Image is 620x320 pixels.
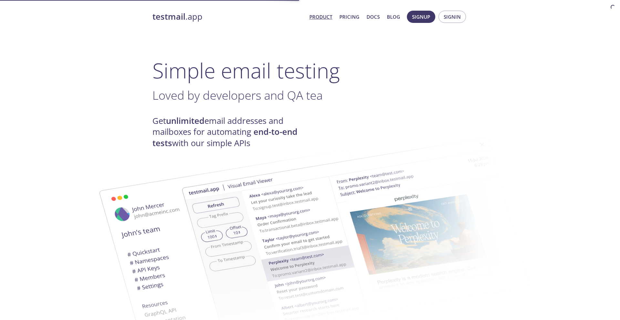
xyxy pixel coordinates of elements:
h4: Get email addresses and mailboxes for automating with our simple APIs [152,115,310,149]
strong: end-to-end tests [152,126,297,148]
button: Signin [439,11,466,23]
strong: unlimited [166,115,204,126]
a: Docs [367,13,380,21]
a: testmail.app [152,11,304,22]
span: Signup [412,13,430,21]
button: Signup [407,11,435,23]
span: Loved by developers and QA tea [152,87,323,103]
a: Product [309,13,332,21]
a: Blog [387,13,400,21]
a: Pricing [339,13,359,21]
span: Signin [444,13,461,21]
strong: testmail [152,11,185,22]
h1: Simple email testing [152,58,468,83]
